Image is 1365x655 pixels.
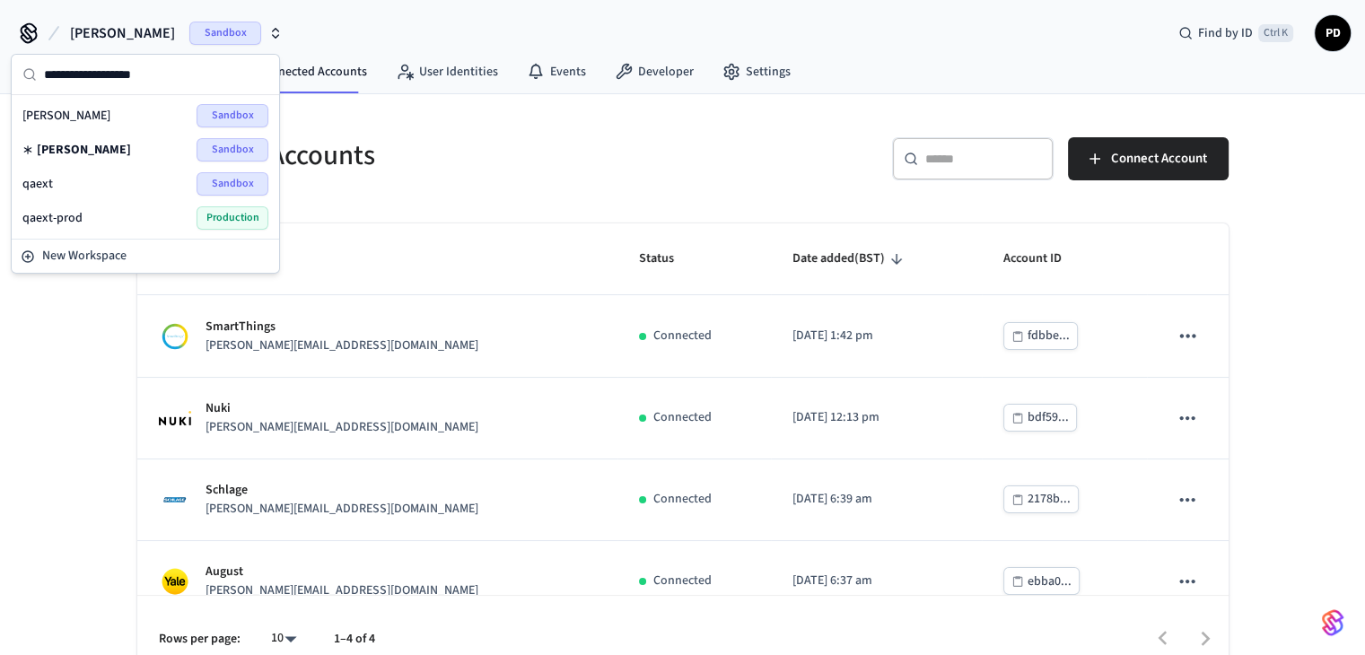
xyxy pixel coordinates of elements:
div: bdf59... [1028,406,1069,429]
span: Find by ID [1198,24,1253,42]
span: Connect Account [1111,147,1207,170]
span: Ctrl K [1258,24,1293,42]
img: Yale Logo, Square [159,565,191,598]
p: Connected [653,408,712,427]
button: New Workspace [13,241,277,271]
p: Nuki [206,399,478,418]
span: Status [639,245,697,273]
p: SmartThings [206,318,478,336]
span: Sandbox [189,22,261,45]
span: qaext [22,175,53,193]
a: Developer [600,56,708,88]
button: Connect Account [1068,137,1229,180]
p: 1–4 of 4 [334,630,375,649]
div: Suggestions [12,95,279,239]
table: sticky table [137,223,1229,623]
span: qaext-prod [22,209,83,227]
div: ebba0... [1028,571,1072,593]
span: PD [1317,17,1349,49]
a: Connected Accounts [219,56,381,88]
span: Account ID [1003,245,1085,273]
h5: Connected Accounts [137,137,672,174]
img: SeamLogoGradient.69752ec5.svg [1322,608,1343,637]
p: [PERSON_NAME][EMAIL_ADDRESS][DOMAIN_NAME] [206,418,478,437]
img: Smartthings Logo, Square [159,320,191,353]
span: Date added(BST) [792,245,908,273]
a: Events [512,56,600,88]
button: bdf59... [1003,404,1077,432]
span: [PERSON_NAME] [22,107,110,125]
p: August [206,563,478,581]
span: Sandbox [197,104,268,127]
span: [PERSON_NAME] [37,141,131,159]
div: Find by IDCtrl K [1164,17,1308,49]
div: fdbbe... [1028,325,1070,347]
p: [DATE] 6:39 am [792,490,960,509]
span: Production [197,206,268,230]
p: Rows per page: [159,630,241,649]
p: [DATE] 6:37 am [792,572,960,590]
img: Schlage Logo, Square [159,484,191,516]
span: Sandbox [197,138,268,162]
button: fdbbe... [1003,322,1078,350]
button: ebba0... [1003,567,1080,595]
p: Schlage [206,481,478,500]
p: [PERSON_NAME][EMAIL_ADDRESS][DOMAIN_NAME] [206,500,478,519]
span: Sandbox [197,172,268,196]
img: Nuki Logo, Square [159,411,191,425]
p: Connected [653,572,712,590]
p: Connected [653,490,712,509]
p: Connected [653,327,712,345]
button: PD [1315,15,1351,51]
div: 2178b... [1028,488,1071,511]
a: Settings [708,56,805,88]
button: 2178b... [1003,485,1079,513]
div: 10 [262,625,305,651]
p: [PERSON_NAME][EMAIL_ADDRESS][DOMAIN_NAME] [206,581,478,600]
p: [DATE] 1:42 pm [792,327,960,345]
span: [PERSON_NAME] [70,22,175,44]
a: User Identities [381,56,512,88]
p: [DATE] 12:13 pm [792,408,960,427]
p: [PERSON_NAME][EMAIL_ADDRESS][DOMAIN_NAME] [206,336,478,355]
span: New Workspace [42,247,127,266]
